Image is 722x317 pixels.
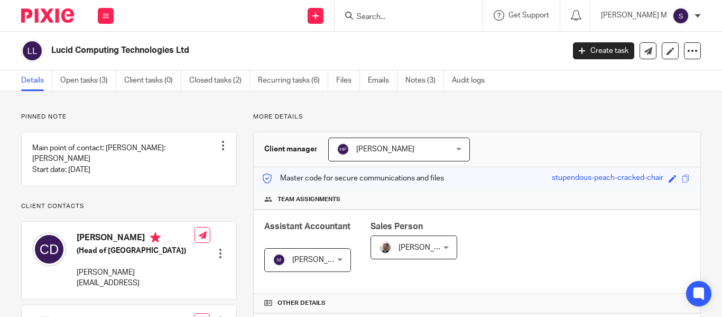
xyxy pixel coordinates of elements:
a: Open tasks (3) [60,70,116,91]
h3: Client manager [264,144,318,155]
img: svg%3E [21,40,43,62]
p: Master code for secure communications and files [262,173,444,184]
div: stupendous-peach-cracked-chair [552,173,663,185]
p: Client contacts [21,202,237,211]
span: Other details [277,299,326,307]
span: Get Support [508,12,549,19]
a: Create task [573,42,634,59]
a: Emails [368,70,397,91]
input: Search [356,13,451,22]
span: [PERSON_NAME] [292,256,350,264]
a: Audit logs [452,70,493,91]
img: svg%3E [337,143,349,156]
span: Team assignments [277,195,340,204]
a: Details [21,70,52,91]
img: svg%3E [32,232,66,266]
h2: Lucid Computing Technologies Ltd [51,45,456,56]
h5: (Head of [GEOGRAPHIC_DATA]) [77,246,195,256]
span: Sales Person [371,222,423,231]
span: [PERSON_NAME] [399,244,457,251]
a: Recurring tasks (6) [258,70,328,91]
i: Primary [150,232,161,243]
a: Files [336,70,360,91]
p: More details [253,113,701,121]
img: svg%3E [672,7,689,24]
a: Notes (3) [405,70,444,91]
a: Client tasks (0) [124,70,181,91]
h4: [PERSON_NAME] [77,232,195,246]
p: [PERSON_NAME] M [601,10,667,21]
img: svg%3E [273,253,285,266]
a: Closed tasks (2) [189,70,250,91]
p: [PERSON_NAME][EMAIL_ADDRESS] [77,267,195,289]
span: [PERSON_NAME] [356,146,414,153]
p: Pinned note [21,113,237,121]
img: Matt%20Circle.png [379,241,392,254]
img: Pixie [21,8,74,23]
span: Assistant Accountant [264,222,350,231]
